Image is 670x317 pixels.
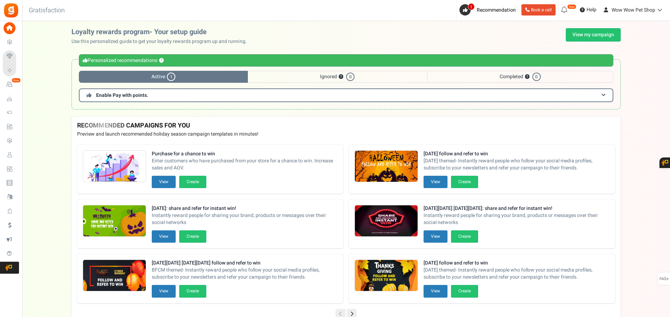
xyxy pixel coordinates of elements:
[21,4,73,18] h3: Gratisfaction
[179,285,206,297] button: Create
[427,71,613,83] span: Completed
[152,157,338,172] span: Enter customers who have purchased from your store for a chance to win. Increase sales and AOV.
[152,150,338,157] strong: Purchase for a chance to win
[12,78,21,83] em: New
[77,122,615,129] h4: RECOMMENDED CAMPAIGNS FOR YOU
[83,260,146,292] img: Recommended Campaigns
[659,272,669,286] span: FAQs
[477,6,516,14] span: Recommendation
[152,230,176,243] button: View
[179,230,206,243] button: Create
[77,131,615,138] p: Preview and launch recommended holiday season campaign templates in minutes!
[96,92,148,99] span: Enable Pay with points.
[83,151,146,182] img: Recommended Campaigns
[567,4,576,9] em: New
[424,157,609,172] span: [DATE] themed- Instantly reward people who follow your social media profiles, subscribe to your n...
[468,3,475,10] span: 1
[355,205,418,237] img: Recommended Campaigns
[179,176,206,188] button: Create
[459,4,519,15] a: 1 Recommendation
[152,285,176,297] button: View
[159,58,164,63] button: ?
[152,267,338,281] span: BFCM themed- Instantly reward people who follow your social media profiles, subscribe to your new...
[355,260,418,292] img: Recommended Campaigns
[532,73,541,81] span: 0
[3,79,19,91] a: New
[451,230,478,243] button: Create
[83,205,146,237] img: Recommended Campaigns
[424,260,609,267] strong: [DATE] follow and refer to win
[79,54,613,67] div: Personalized recommendations
[525,75,530,79] button: ?
[451,285,478,297] button: Create
[339,75,343,79] button: ?
[424,267,609,281] span: [DATE] themed- Instantly reward people who follow your social media profiles, subscribe to your n...
[451,176,478,188] button: Create
[71,28,252,36] h2: Loyalty rewards program- Your setup guide
[152,176,176,188] button: View
[577,4,599,15] a: Help
[71,38,252,45] p: Use this personalized guide to get your loyalty rewards program up and running.
[346,73,355,81] span: 0
[424,230,447,243] button: View
[424,176,447,188] button: View
[521,4,556,15] a: Book a call
[424,212,609,226] span: Instantly reward people for sharing your brand, products or messages over their social networks
[167,73,175,81] span: 1
[152,212,338,226] span: Instantly reward people for sharing your brand, products or messages over their social networks
[424,205,609,212] strong: [DATE][DATE] [DATE][DATE]: share and refer for instant win!
[612,6,655,14] span: Wow Wow Pet Shop
[248,71,427,83] span: Ignored
[3,2,19,18] img: Gratisfaction
[79,71,248,83] span: Active
[152,205,338,212] strong: [DATE]: share and refer for instant win!
[566,28,621,42] a: View my campaign
[355,151,418,182] img: Recommended Campaigns
[585,6,596,13] span: Help
[424,150,609,157] strong: [DATE] follow and refer to win
[424,285,447,297] button: View
[152,260,338,267] strong: [DATE][DATE] [DATE][DATE] follow and refer to win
